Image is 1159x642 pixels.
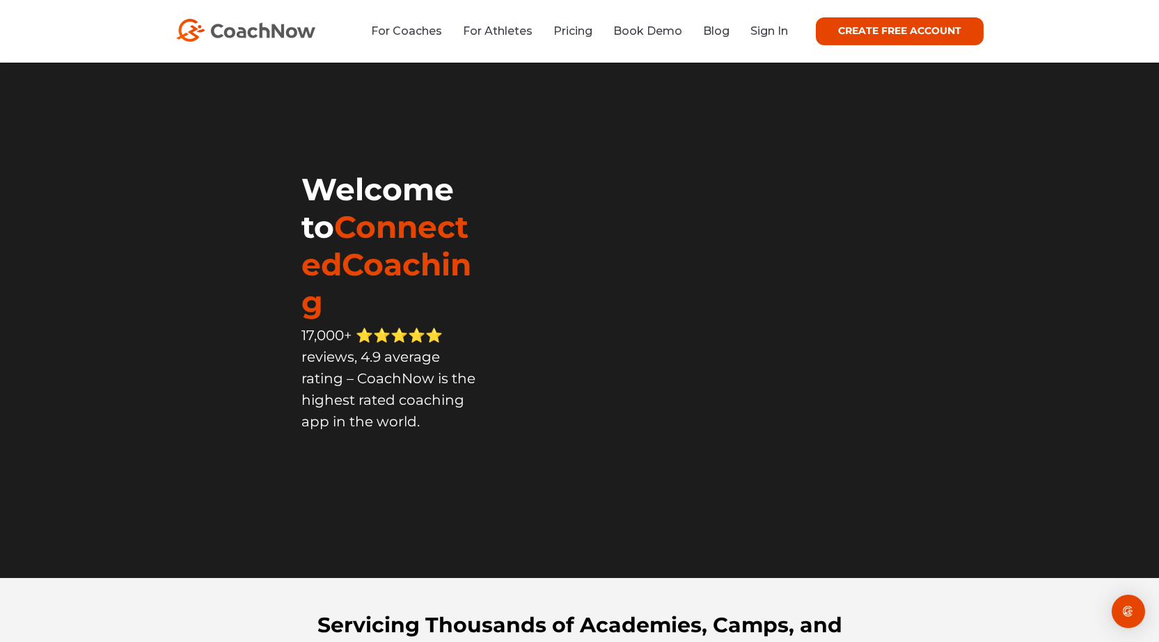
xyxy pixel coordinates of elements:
[816,17,984,45] a: CREATE FREE ACCOUNT
[176,19,315,42] img: CoachNow Logo
[463,24,533,38] a: For Athletes
[301,208,471,321] span: ConnectedCoaching
[553,24,592,38] a: Pricing
[613,24,682,38] a: Book Demo
[703,24,730,38] a: Blog
[301,170,480,321] h1: Welcome to
[371,24,442,38] a: For Coaches
[301,327,475,430] span: 17,000+ ⭐️⭐️⭐️⭐️⭐️ reviews, 4.9 average rating – CoachNow is the highest rated coaching app in th...
[1112,595,1145,628] div: Open Intercom Messenger
[301,458,475,495] iframe: Embedded CTA
[750,24,788,38] a: Sign In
